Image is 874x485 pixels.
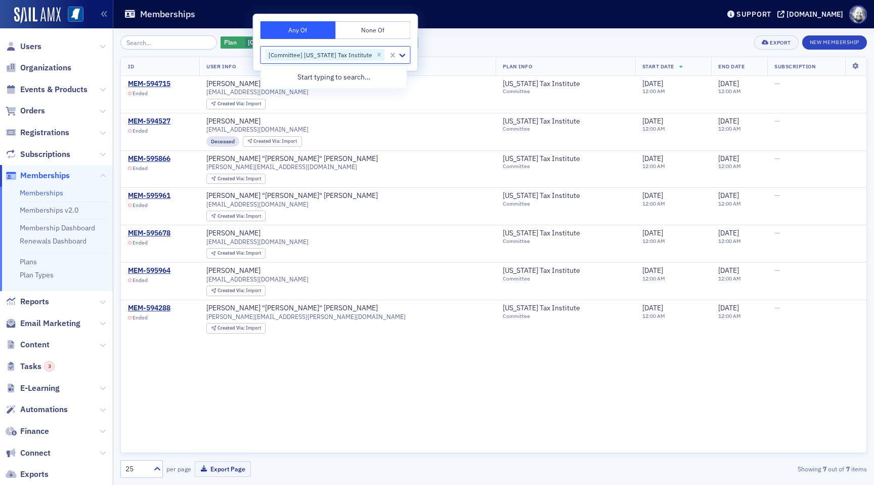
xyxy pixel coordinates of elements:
span: Automations [20,404,68,415]
div: Import [217,176,261,182]
a: Renewals Dashboard [20,236,86,246]
span: Ended [133,90,148,97]
a: Memberships [20,188,63,197]
div: Committee [503,126,589,132]
span: [DATE] [718,154,739,163]
span: — [774,116,780,126]
time: 12:00 AM [642,88,665,95]
span: Memberships [20,170,70,181]
span: Profile [849,6,867,23]
span: [EMAIL_ADDRESS][DOMAIN_NAME] [206,275,309,283]
span: Created Via : [217,287,246,294]
a: [US_STATE] Tax Institute [503,304,589,313]
span: Users [20,41,41,52]
div: Import [253,139,297,144]
div: [Committee] [US_STATE] Tax Institute [266,49,374,61]
time: 12:00 AM [642,312,665,319]
a: Memberships [6,170,70,181]
div: 3 [44,361,55,372]
time: 12:00 AM [718,200,741,207]
div: Created Via: Import [206,286,266,296]
div: Support [736,10,771,19]
a: MEM-595964 [128,266,170,275]
time: 12:00 AM [718,237,741,245]
time: 12:00 AM [642,237,665,245]
a: MEM-594527 [128,117,170,126]
div: Created Via: Import [206,174,266,184]
div: Committee [503,88,589,95]
span: [DATE] [642,191,663,200]
a: Memberships v2.0 [20,206,78,215]
span: — [774,303,780,312]
a: [US_STATE] Tax Institute [503,79,589,89]
span: [PERSON_NAME][EMAIL_ADDRESS][PERSON_NAME][DOMAIN_NAME] [206,313,406,320]
div: Showing out of items [625,464,867,473]
span: [EMAIL_ADDRESS][DOMAIN_NAME] [206,126,309,133]
span: [EMAIL_ADDRESS][DOMAIN_NAME] [206,88,309,96]
a: MEM-594715 [128,79,170,89]
span: Created Via : [217,175,246,182]
div: Start typing to search… [261,68,407,87]
div: Created Via: Import [206,248,266,259]
div: Remove [Committee] Mississippi Tax Institute [374,49,385,61]
a: [US_STATE] Tax Institute [503,229,589,238]
span: Created Via : [217,213,246,219]
span: Plan [224,38,237,46]
div: Created Via: Import [243,136,302,147]
div: Deceased [206,136,239,147]
span: [DATE] [642,266,663,275]
img: SailAMX [68,7,83,22]
div: [PERSON_NAME] [206,266,260,275]
div: Created Via: Import [206,99,266,109]
button: [DOMAIN_NAME] [777,11,847,18]
span: [DATE] [718,303,739,312]
a: Plan Types [20,270,54,279]
a: Content [6,339,50,350]
span: ID [128,63,134,70]
a: [PERSON_NAME] "[PERSON_NAME]" [PERSON_NAME] [206,154,378,164]
label: per page [166,464,191,473]
a: E-Learning [6,383,60,394]
button: Export Page [195,461,251,477]
button: New Membership [802,35,867,50]
time: 12:00 AM [718,312,741,319]
a: [PERSON_NAME] [206,229,260,238]
span: Email Marketing [20,318,80,329]
div: Import [217,251,261,256]
a: [US_STATE] Tax Institute [503,154,589,164]
a: Tasks3 [6,361,55,372]
div: [DOMAIN_NAME] [786,10,843,19]
span: — [774,228,780,237]
a: MEM-595866 [128,154,170,164]
input: Search… [120,35,217,50]
span: [DATE] [718,266,739,275]
div: [Committee] Mississippi Tax Institute [221,36,368,49]
span: — [774,266,780,275]
span: — [774,154,780,163]
h1: Memberships [140,8,195,20]
a: MEM-595961 [128,191,170,200]
a: Membership Dashboard [20,223,95,232]
time: 12:00 AM [642,200,665,207]
time: 12:00 AM [718,163,741,170]
div: MEM-595678 [128,229,170,238]
time: 12:00 AM [718,125,741,132]
span: Finance [20,426,49,437]
span: [DATE] [642,116,663,126]
a: Registrations [6,127,69,138]
span: E-Learning [20,383,60,394]
button: Any Of [260,21,336,39]
span: Ended [133,202,148,209]
span: Orders [20,105,45,116]
img: SailAMX [14,7,61,23]
div: Import [217,214,261,219]
a: [US_STATE] Tax Institute [503,191,589,200]
a: [PERSON_NAME] "[PERSON_NAME]" [PERSON_NAME] [206,191,378,200]
span: — [774,79,780,88]
span: Ended [133,165,148,172]
span: [DATE] [642,79,663,88]
span: Tasks [20,361,55,372]
div: [PERSON_NAME] "[PERSON_NAME]" [PERSON_NAME] [206,79,378,89]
